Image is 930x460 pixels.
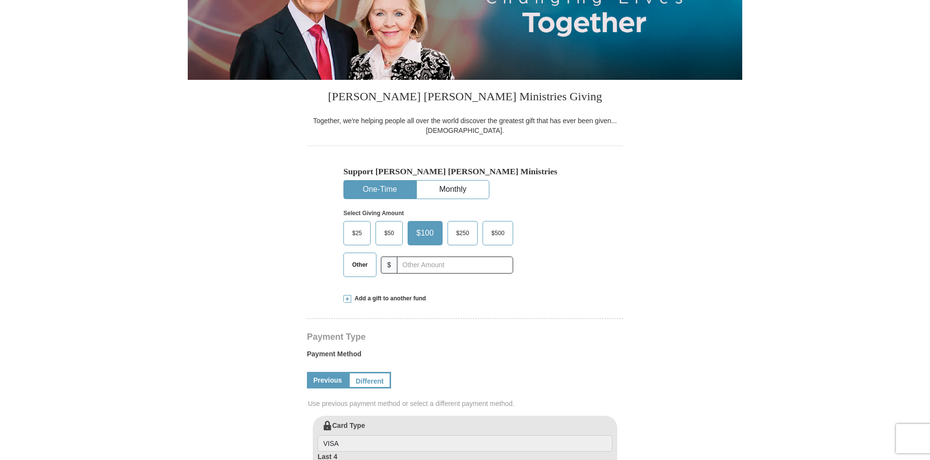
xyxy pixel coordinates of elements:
a: Previous [307,372,348,388]
label: Card Type [318,421,612,452]
label: Payment Method [307,349,623,364]
span: $25 [347,226,367,240]
span: $500 [486,226,509,240]
span: $ [381,257,397,274]
button: One-Time [344,181,416,199]
span: $250 [451,226,474,240]
input: Other Amount [397,257,513,274]
span: $100 [411,226,439,240]
strong: Select Giving Amount [343,210,404,217]
h3: [PERSON_NAME] [PERSON_NAME] Ministries Giving [307,80,623,116]
button: Monthly [417,181,489,199]
span: $50 [379,226,399,240]
span: Other [347,258,373,272]
h5: Support [PERSON_NAME] [PERSON_NAME] Ministries [343,166,587,177]
span: Add a gift to another fund [351,294,426,303]
input: Card Type [318,435,612,452]
a: Different [348,372,391,388]
div: Together, we're helping people all over the world discover the greatest gift that has ever been g... [307,116,623,135]
span: Use previous payment method or select a different payment method. [308,399,624,408]
h4: Payment Type [307,333,623,341]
